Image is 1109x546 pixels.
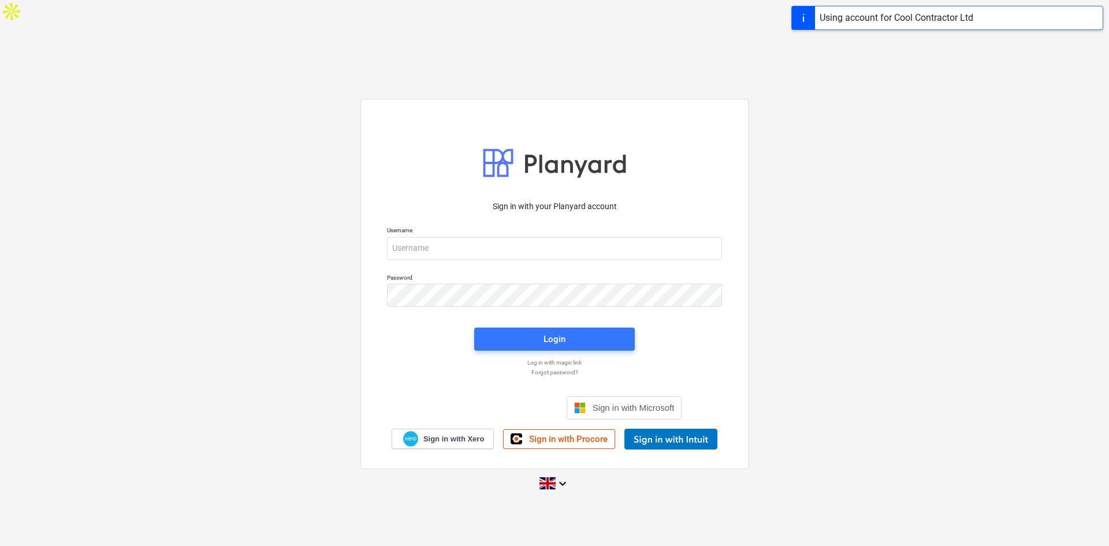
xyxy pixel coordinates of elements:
[381,359,728,366] a: Log in with magic link
[403,431,418,447] img: Xero logo
[593,403,675,413] span: Sign in with Microsoft
[422,395,563,421] iframe: Sign in with Google Button
[556,477,570,491] i: keyboard_arrow_down
[474,328,635,351] button: Login
[574,402,586,414] img: Microsoft logo
[529,434,608,444] span: Sign in with Procore
[387,274,722,284] p: Password
[387,226,722,236] p: Username
[381,369,728,376] a: Forgot password?
[423,434,484,444] span: Sign in with Xero
[387,237,722,260] input: Username
[392,429,494,449] a: Sign in with Xero
[544,332,565,347] div: Login
[503,429,615,449] a: Sign in with Procore
[387,200,722,213] p: Sign in with your Planyard account
[820,11,973,25] div: Using account for Cool Contractor Ltd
